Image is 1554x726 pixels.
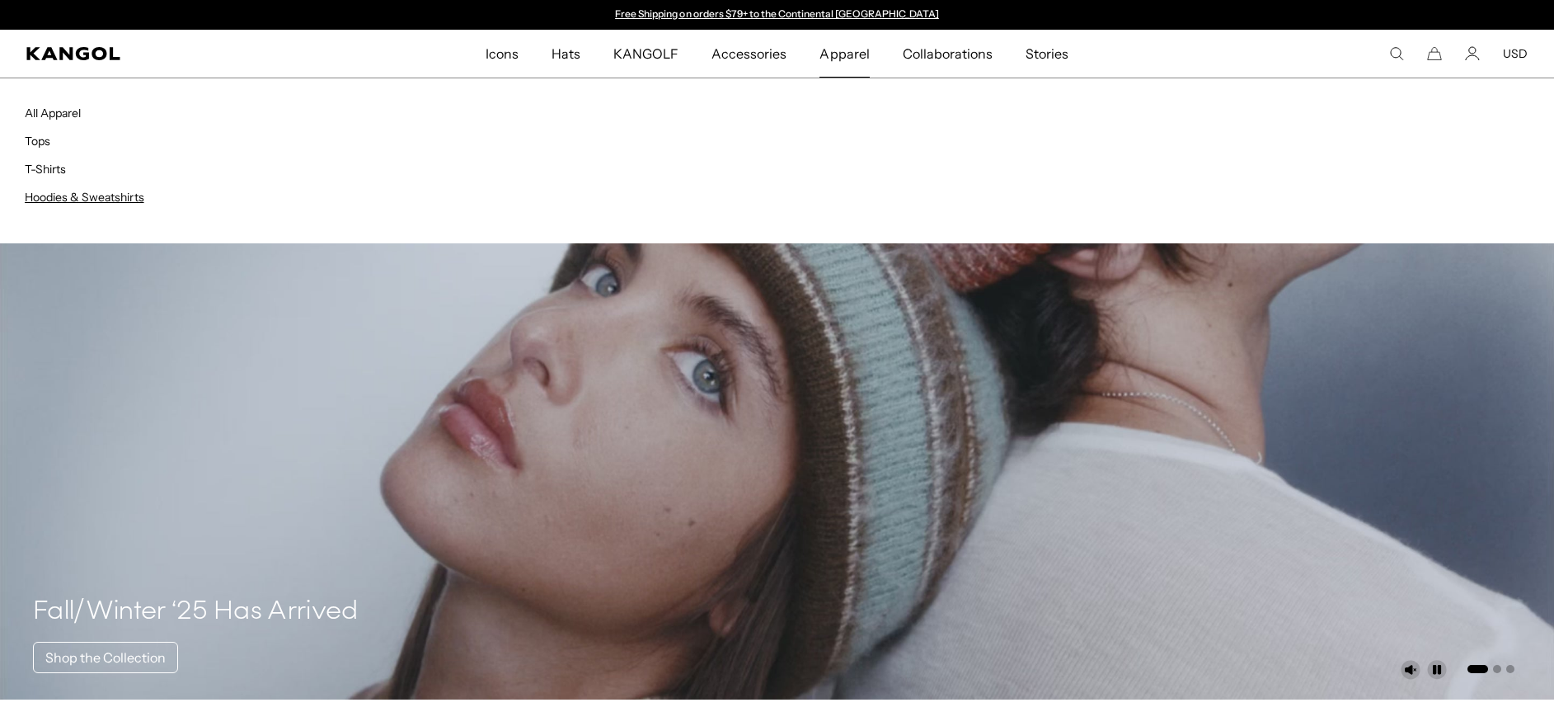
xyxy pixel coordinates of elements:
button: Unmute [1401,660,1420,680]
span: Apparel [819,30,869,78]
button: USD [1503,46,1528,61]
a: KANGOLF [597,30,695,78]
a: Collaborations [886,30,1009,78]
div: 1 of 2 [608,8,947,21]
a: Shop the Collection [33,642,178,673]
button: Pause [1427,660,1447,680]
span: Stories [1026,30,1068,78]
div: Announcement [608,8,947,21]
button: Go to slide 3 [1506,665,1514,673]
a: T-Shirts [25,162,66,177]
h4: Fall/Winter ‘25 Has Arrived [33,596,359,629]
span: Accessories [711,30,786,78]
button: Go to slide 1 [1467,665,1488,673]
span: Hats [552,30,580,78]
a: Kangol [26,47,322,60]
a: Stories [1009,30,1085,78]
ul: Select a slide to show [1466,662,1514,675]
a: All Apparel [25,106,81,120]
a: Account [1465,46,1480,61]
span: Icons [486,30,519,78]
a: Hats [535,30,597,78]
summary: Search here [1389,46,1404,61]
a: Hoodies & Sweatshirts [25,190,144,205]
slideshow-component: Announcement bar [608,8,947,21]
a: Apparel [803,30,885,78]
a: Free Shipping on orders $79+ to the Continental [GEOGRAPHIC_DATA] [615,7,939,20]
button: Go to slide 2 [1493,665,1501,673]
a: Tops [25,134,50,148]
a: Accessories [695,30,803,78]
a: Icons [469,30,535,78]
button: Cart [1427,46,1442,61]
span: Collaborations [903,30,993,78]
span: KANGOLF [613,30,678,78]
